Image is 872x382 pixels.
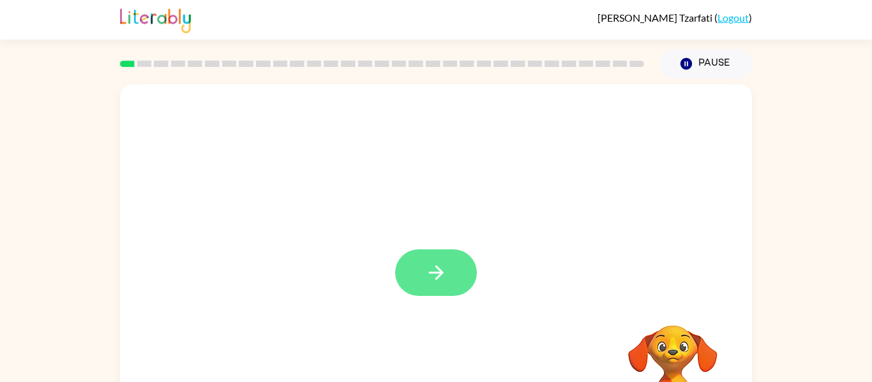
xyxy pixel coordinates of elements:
[120,5,191,33] img: Literably
[598,11,752,24] div: ( )
[598,11,714,24] span: [PERSON_NAME] Tzarfati
[718,11,749,24] a: Logout
[659,49,752,78] button: Pause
